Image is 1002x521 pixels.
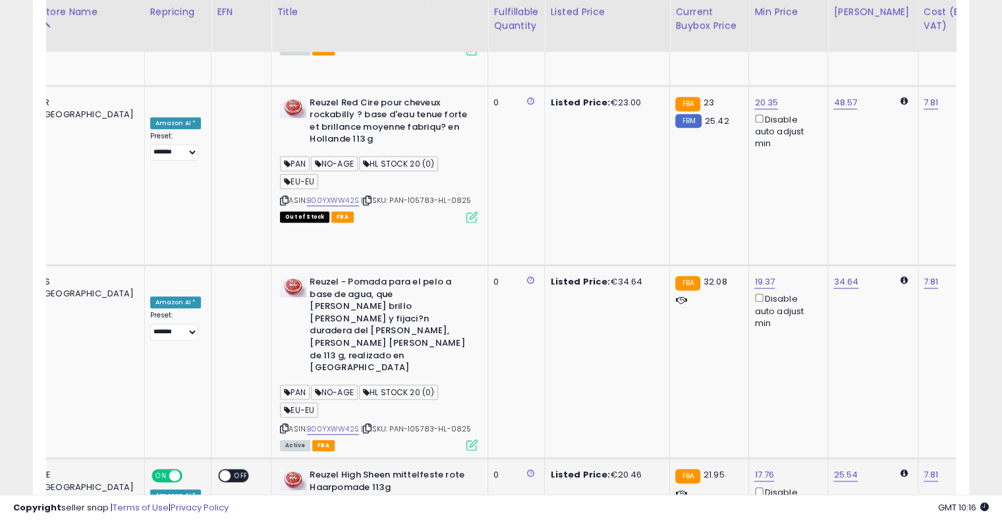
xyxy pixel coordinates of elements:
[705,115,729,127] span: 25.42
[550,276,659,288] div: €34.64
[493,469,534,481] div: 0
[40,97,134,121] div: FR [GEOGRAPHIC_DATA]
[675,276,700,290] small: FBA
[280,97,306,118] img: 51dPPCyjxnL._SL40_.jpg
[311,156,358,171] span: NO-AGE
[280,211,329,223] span: All listings that are currently out of stock and unavailable for purchase on Amazon
[280,385,310,400] span: PAN
[280,469,306,490] img: 51dPPCyjxnL._SL40_.jpg
[754,291,818,329] div: Disable auto adjust min
[280,97,478,221] div: ASIN:
[307,424,359,435] a: B00YXWW42S
[280,440,310,451] span: All listings currently available for purchase on Amazon
[359,156,438,171] span: HL STOCK 20 (0)
[833,96,857,109] a: 48.57
[704,275,727,288] span: 32.08
[150,489,202,501] div: Amazon AI *
[310,469,470,497] b: Reuzel High Sheen mittelfeste rote Haarpomade 113g
[833,5,912,19] div: [PERSON_NAME]
[754,112,818,150] div: Disable auto adjust min
[280,156,310,171] span: PAN
[150,132,202,161] div: Preset:
[359,385,438,400] span: HL STOCK 20 (0)
[550,96,610,109] b: Listed Price:
[307,195,359,206] a: B00YXWW42S
[13,501,61,514] strong: Copyright
[924,96,939,109] a: 7.81
[150,5,206,19] div: Repricing
[924,5,991,33] div: Cost (Exc. VAT)
[231,470,252,481] span: OFF
[704,96,714,109] span: 23
[493,276,534,288] div: 0
[40,276,134,300] div: ES [GEOGRAPHIC_DATA]
[924,468,939,481] a: 7.81
[311,385,358,400] span: NO-AGE
[280,174,318,189] span: EU-EU
[361,424,471,434] span: | SKU: PAN-105783-HL-0825
[280,276,306,297] img: 51dPPCyjxnL._SL40_.jpg
[550,469,659,481] div: €20.46
[493,5,539,33] div: Fulfillable Quantity
[361,195,471,206] span: | SKU: PAN-105783-HL-0825
[833,275,858,288] a: 34.64
[550,97,659,109] div: €23.00
[180,470,201,481] span: OFF
[113,501,169,514] a: Terms of Use
[550,275,610,288] b: Listed Price:
[833,468,858,481] a: 25.54
[40,469,134,493] div: DE [GEOGRAPHIC_DATA]
[312,440,335,451] span: FBA
[675,114,701,128] small: FBM
[150,311,202,341] div: Preset:
[550,468,610,481] b: Listed Price:
[550,5,664,19] div: Listed Price
[277,5,482,19] div: Title
[150,296,202,308] div: Amazon AI *
[675,5,743,33] div: Current Buybox Price
[675,469,700,483] small: FBA
[153,470,169,481] span: ON
[754,96,778,109] a: 20.35
[938,501,989,514] span: 2025-08-13 10:16 GMT
[754,5,822,19] div: Min Price
[754,275,775,288] a: 19.37
[280,276,478,449] div: ASIN:
[754,468,774,481] a: 17.76
[280,402,318,418] span: EU-EU
[331,211,354,223] span: FBA
[704,468,725,481] span: 21.95
[150,117,202,129] div: Amazon AI *
[310,276,470,377] b: Reuzel - Pomada para el pelo a base de agua, que [PERSON_NAME] brillo [PERSON_NAME] y fijaci?n du...
[171,501,229,514] a: Privacy Policy
[40,5,139,19] div: Store Name
[493,97,534,109] div: 0
[310,97,470,149] b: Reuzel Red Cire pour cheveux rockabilly ? base d'eau tenue forte et brillance moyenne fabriqu? en...
[675,97,700,111] small: FBA
[924,275,939,288] a: 7.81
[13,502,229,514] div: seller snap | |
[217,5,265,19] div: EFN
